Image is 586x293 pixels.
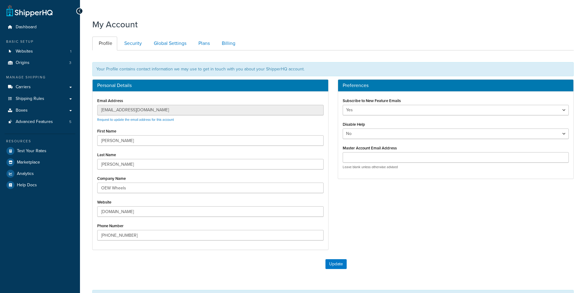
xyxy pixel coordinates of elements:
[17,183,37,188] span: Help Docs
[97,224,124,228] label: Phone Number
[5,145,75,156] a: Test Your Rates
[5,116,75,128] li: Advanced Features
[5,168,75,179] a: Analytics
[70,49,71,54] span: 1
[16,25,37,30] span: Dashboard
[5,46,75,57] a: Websites 1
[118,37,147,50] a: Security
[16,85,31,90] span: Carriers
[325,259,347,269] button: Update
[6,5,53,17] a: ShipperHQ Home
[92,18,138,30] h1: My Account
[343,165,569,169] p: Leave blank unless otherwise advised
[16,60,30,65] span: Origins
[97,129,116,133] label: First Name
[97,152,116,157] label: Last Name
[92,62,574,76] div: Your Profile contains contact information we may use to get in touch with you about your ShipperH...
[5,81,75,93] a: Carriers
[5,157,75,168] a: Marketplace
[5,93,75,105] a: Shipping Rules
[5,22,75,33] a: Dashboard
[343,146,397,150] label: Master Account Email Address
[192,37,215,50] a: Plans
[215,37,240,50] a: Billing
[16,108,28,113] span: Boxes
[5,139,75,144] div: Resources
[147,37,191,50] a: Global Settings
[343,98,401,103] label: Subscribe to New Feature Emails
[5,180,75,191] a: Help Docs
[97,117,174,122] a: Request to update the email address for this account
[5,46,75,57] li: Websites
[343,122,365,127] label: Disable Help
[5,39,75,44] div: Basic Setup
[343,83,569,88] h3: Preferences
[97,83,324,88] h3: Personal Details
[69,119,71,125] span: 5
[5,75,75,80] div: Manage Shipping
[5,57,75,69] li: Origins
[92,37,117,50] a: Profile
[5,57,75,69] a: Origins 3
[97,98,123,103] label: Email Address
[17,160,40,165] span: Marketplace
[5,116,75,128] a: Advanced Features 5
[16,96,44,101] span: Shipping Rules
[69,60,71,65] span: 3
[17,148,46,154] span: Test Your Rates
[16,119,53,125] span: Advanced Features
[97,176,126,181] label: Company Name
[5,105,75,116] a: Boxes
[16,49,33,54] span: Websites
[97,200,111,204] label: Website
[17,171,34,176] span: Analytics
